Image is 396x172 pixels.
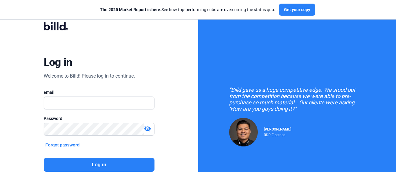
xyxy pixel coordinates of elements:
[44,158,154,172] button: Log in
[44,115,154,121] div: Password
[279,4,315,16] button: Get your copy
[44,142,82,148] button: Forgot password
[44,56,72,69] div: Log in
[100,7,161,12] span: The 2025 Market Report is here:
[144,125,151,132] mat-icon: visibility_off
[264,127,291,131] span: [PERSON_NAME]
[229,87,365,112] div: "Billd gave us a huge competitive edge. We stood out from the competition because we were able to...
[229,118,258,146] img: Raul Pacheco
[100,7,275,13] div: See how top-performing subs are overcoming the status quo.
[264,131,291,137] div: RDP Electrical
[44,72,135,80] div: Welcome to Billd! Please log in to continue.
[44,89,154,95] div: Email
